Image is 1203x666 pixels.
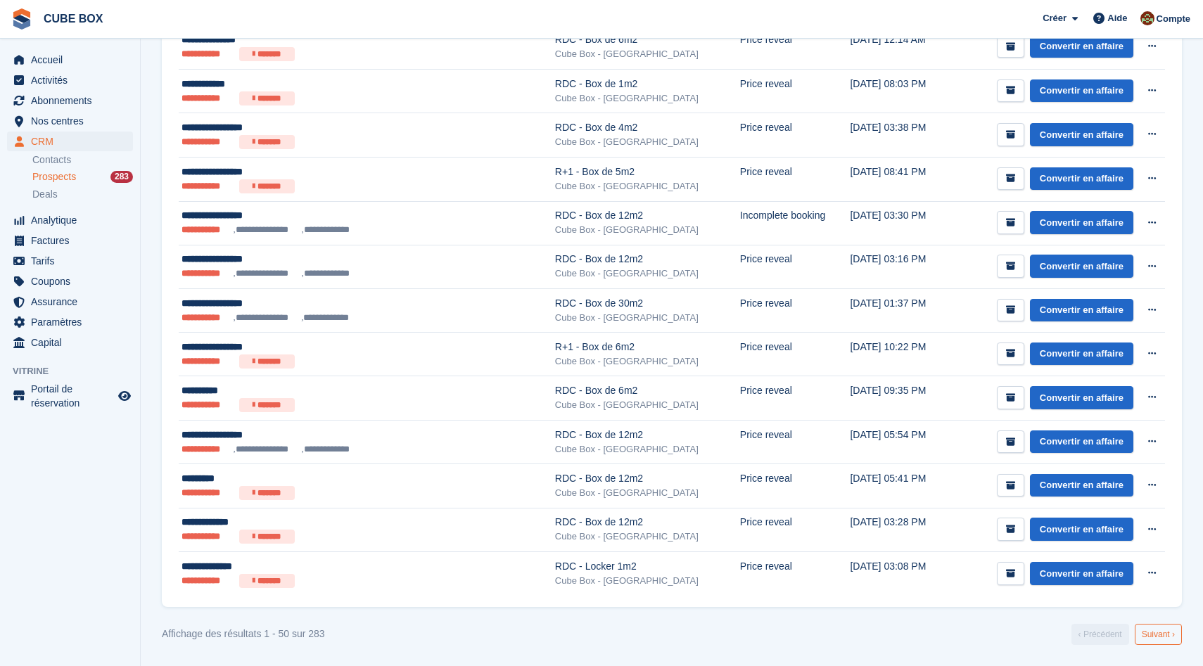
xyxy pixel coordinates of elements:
[740,25,851,70] td: Price reveal
[7,70,133,90] a: menu
[31,271,115,291] span: Coupons
[7,333,133,352] a: menu
[555,398,740,412] div: Cube Box - [GEOGRAPHIC_DATA]
[31,312,115,332] span: Paramètres
[1135,624,1182,645] a: Suivant
[32,188,58,201] span: Deals
[1030,562,1133,585] a: Convertir en affaire
[555,135,740,149] div: Cube Box - [GEOGRAPHIC_DATA]
[1071,624,1129,645] a: Précédent
[555,383,740,398] div: RDC - Box de 6m2
[1030,255,1133,278] a: Convertir en affaire
[1030,342,1133,366] a: Convertir en affaire
[38,7,108,30] a: CUBE BOX
[850,376,948,421] td: [DATE] 09:35 PM
[740,376,851,421] td: Price reveal
[850,288,948,332] td: [DATE] 01:37 PM
[1030,167,1133,191] a: Convertir en affaire
[1030,79,1133,103] a: Convertir en affaire
[740,157,851,201] td: Price reveal
[1157,12,1190,26] span: Compte
[7,231,133,250] a: menu
[1107,11,1127,25] span: Aide
[555,120,740,135] div: RDC - Box de 4m2
[555,559,740,574] div: RDC - Locker 1m2
[555,267,740,281] div: Cube Box - [GEOGRAPHIC_DATA]
[1030,123,1133,146] a: Convertir en affaire
[555,91,740,105] div: Cube Box - [GEOGRAPHIC_DATA]
[32,153,133,167] a: Contacts
[31,292,115,312] span: Assurance
[850,157,948,201] td: [DATE] 08:41 PM
[1030,299,1133,322] a: Convertir en affaire
[1030,474,1133,497] a: Convertir en affaire
[850,552,948,596] td: [DATE] 03:08 PM
[32,169,133,184] a: Prospects 283
[740,508,851,552] td: Price reveal
[1030,35,1133,58] a: Convertir en affaire
[31,91,115,110] span: Abonnements
[31,210,115,230] span: Analytique
[740,69,851,113] td: Price reveal
[740,464,851,508] td: Price reveal
[7,132,133,151] a: menu
[31,251,115,271] span: Tarifs
[31,50,115,70] span: Accueil
[740,113,851,158] td: Price reveal
[555,223,740,237] div: Cube Box - [GEOGRAPHIC_DATA]
[740,421,851,464] td: Price reveal
[1030,211,1133,234] a: Convertir en affaire
[555,252,740,267] div: RDC - Box de 12m2
[7,292,133,312] a: menu
[31,382,115,410] span: Portail de réservation
[555,354,740,369] div: Cube Box - [GEOGRAPHIC_DATA]
[110,171,133,183] div: 283
[1030,430,1133,454] a: Convertir en affaire
[555,47,740,61] div: Cube Box - [GEOGRAPHIC_DATA]
[1030,386,1133,409] a: Convertir en affaire
[555,208,740,223] div: RDC - Box de 12m2
[555,311,740,325] div: Cube Box - [GEOGRAPHIC_DATA]
[1140,11,1154,25] img: alex soubira
[555,77,740,91] div: RDC - Box de 1m2
[555,471,740,486] div: RDC - Box de 12m2
[850,201,948,245] td: [DATE] 03:30 PM
[31,132,115,151] span: CRM
[555,442,740,456] div: Cube Box - [GEOGRAPHIC_DATA]
[555,428,740,442] div: RDC - Box de 12m2
[555,530,740,544] div: Cube Box - [GEOGRAPHIC_DATA]
[31,231,115,250] span: Factures
[850,332,948,376] td: [DATE] 10:22 PM
[7,50,133,70] a: menu
[7,271,133,291] a: menu
[7,91,133,110] a: menu
[7,312,133,332] a: menu
[850,464,948,508] td: [DATE] 05:41 PM
[555,296,740,311] div: RDC - Box de 30m2
[555,179,740,193] div: Cube Box - [GEOGRAPHIC_DATA]
[555,165,740,179] div: R+1 - Box de 5m2
[116,388,133,404] a: Boutique d'aperçu
[162,627,325,641] div: Affichage des résultats 1 - 50 sur 283
[31,111,115,131] span: Nos centres
[850,69,948,113] td: [DATE] 08:03 PM
[7,251,133,271] a: menu
[850,25,948,70] td: [DATE] 12:14 AM
[1069,624,1185,645] nav: Pages
[7,210,133,230] a: menu
[31,70,115,90] span: Activités
[555,574,740,588] div: Cube Box - [GEOGRAPHIC_DATA]
[32,170,76,184] span: Prospects
[555,340,740,354] div: R+1 - Box de 6m2
[850,508,948,552] td: [DATE] 03:28 PM
[850,113,948,158] td: [DATE] 03:38 PM
[1030,518,1133,541] a: Convertir en affaire
[555,486,740,500] div: Cube Box - [GEOGRAPHIC_DATA]
[850,245,948,288] td: [DATE] 03:16 PM
[555,515,740,530] div: RDC - Box de 12m2
[13,364,140,378] span: Vitrine
[740,552,851,596] td: Price reveal
[850,421,948,464] td: [DATE] 05:54 PM
[31,333,115,352] span: Capital
[7,382,133,410] a: menu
